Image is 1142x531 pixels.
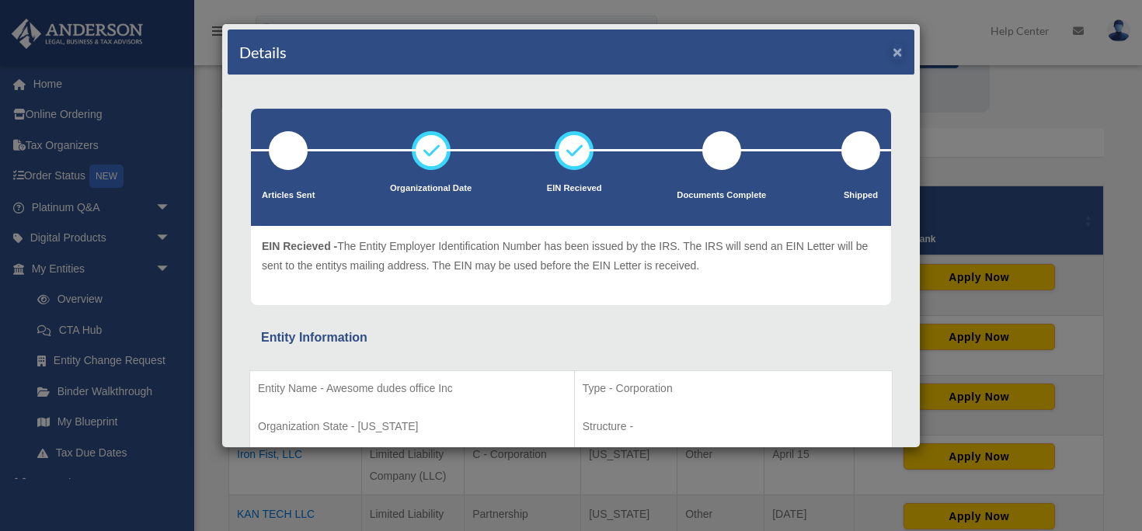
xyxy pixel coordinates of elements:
[390,181,472,196] p: Organizational Date
[258,417,566,436] p: Organization State - [US_STATE]
[239,41,287,63] h4: Details
[262,240,337,252] span: EIN Recieved -
[583,379,884,398] p: Type - Corporation
[841,188,880,203] p: Shipped
[547,181,602,196] p: EIN Recieved
[262,237,880,275] p: The Entity Employer Identification Number has been issued by the IRS. The IRS will send an EIN Le...
[893,43,903,60] button: ×
[262,188,315,203] p: Articles Sent
[261,327,881,349] div: Entity Information
[677,188,766,203] p: Documents Complete
[258,379,566,398] p: Entity Name - Awesome dudes office Inc
[583,417,884,436] p: Structure -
